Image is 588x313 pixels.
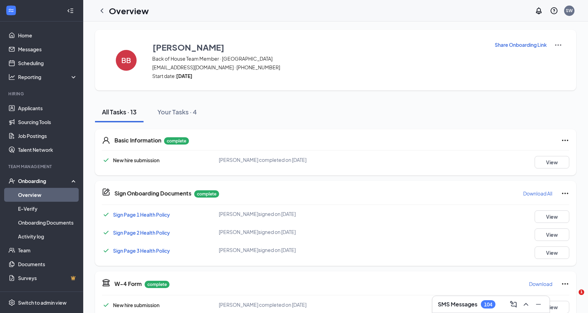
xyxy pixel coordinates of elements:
button: Download All [523,188,553,199]
span: Back of House Team Member · [GEOGRAPHIC_DATA] [152,55,486,62]
svg: ChevronLeft [98,7,106,15]
a: Activity log [18,229,77,243]
span: 1 [579,289,584,295]
svg: UserCheck [8,177,15,184]
button: Share Onboarding Link [494,41,547,49]
button: Download [529,278,553,289]
h3: SMS Messages [438,301,477,308]
span: [PERSON_NAME] completed on [DATE] [219,157,306,163]
svg: Minimize [534,300,543,308]
a: Onboarding Documents [18,216,77,229]
div: All Tasks · 13 [102,107,137,116]
div: Switch to admin view [18,299,67,306]
svg: QuestionInfo [550,7,558,15]
svg: Checkmark [102,246,110,255]
div: SW [566,8,573,14]
svg: ChevronUp [522,300,530,308]
div: Team Management [8,164,76,169]
h4: BB [121,58,131,63]
span: Start date: [152,72,486,79]
a: SurveysCrown [18,271,77,285]
button: View [535,210,569,223]
span: New hire submission [113,302,159,308]
button: [PERSON_NAME] [152,41,486,53]
svg: Checkmark [102,156,110,164]
h5: W-4 Form [114,280,142,288]
svg: Notifications [535,7,543,15]
button: ComposeMessage [508,299,519,310]
a: Home [18,28,77,42]
a: Sign Page 1 Health Policy [113,211,170,218]
a: Overview [18,188,77,202]
svg: Checkmark [102,210,110,219]
a: Sign Page 2 Health Policy [113,229,170,236]
a: Talent Network [18,143,77,157]
button: ChevronUp [520,299,531,310]
iframe: Intercom live chat [564,289,581,306]
a: Messages [18,42,77,56]
p: Share Onboarding Link [495,41,547,48]
h1: Overview [109,5,149,17]
button: View [535,228,569,241]
a: E-Verify [18,202,77,216]
div: Your Tasks · 4 [157,107,197,116]
p: complete [164,137,189,145]
svg: Settings [8,299,15,306]
button: View [535,246,569,259]
h5: Basic Information [114,137,161,144]
span: [PERSON_NAME] completed on [DATE] [219,302,306,308]
img: More Actions [554,41,562,49]
svg: Analysis [8,73,15,80]
p: Download All [523,190,552,197]
p: Download [529,280,552,287]
svg: Checkmark [102,301,110,309]
button: BB [109,41,144,79]
h3: [PERSON_NAME] [153,41,224,53]
a: Team [18,243,77,257]
svg: CompanyDocumentIcon [102,188,110,196]
div: 104 [484,302,492,307]
svg: Ellipses [561,136,569,145]
svg: ComposeMessage [509,300,518,308]
p: complete [194,190,219,198]
a: Scheduling [18,56,77,70]
div: Onboarding [18,177,71,184]
span: [EMAIL_ADDRESS][DOMAIN_NAME] · [PHONE_NUMBER] [152,64,486,71]
a: Sign Page 3 Health Policy [113,247,170,254]
svg: WorkstreamLogo [8,7,15,14]
button: Minimize [533,299,544,310]
span: New hire submission [113,157,159,163]
a: Applicants [18,101,77,115]
svg: User [102,136,110,145]
div: [PERSON_NAME] signed on [DATE] [219,228,374,235]
svg: Collapse [67,7,74,14]
div: Hiring [8,91,76,97]
strong: [DATE] [176,73,192,79]
div: [PERSON_NAME] signed on [DATE] [219,246,374,253]
div: [PERSON_NAME] signed on [DATE] [219,210,374,217]
a: Sourcing Tools [18,115,77,129]
a: Job Postings [18,129,77,143]
button: View [535,156,569,168]
svg: TaxGovernmentIcon [102,278,110,287]
a: Documents [18,257,77,271]
svg: Ellipses [561,280,569,288]
svg: Checkmark [102,228,110,237]
svg: Ellipses [561,189,569,198]
p: complete [145,281,170,288]
div: Reporting [18,73,78,80]
h5: Sign Onboarding Documents [114,190,191,197]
